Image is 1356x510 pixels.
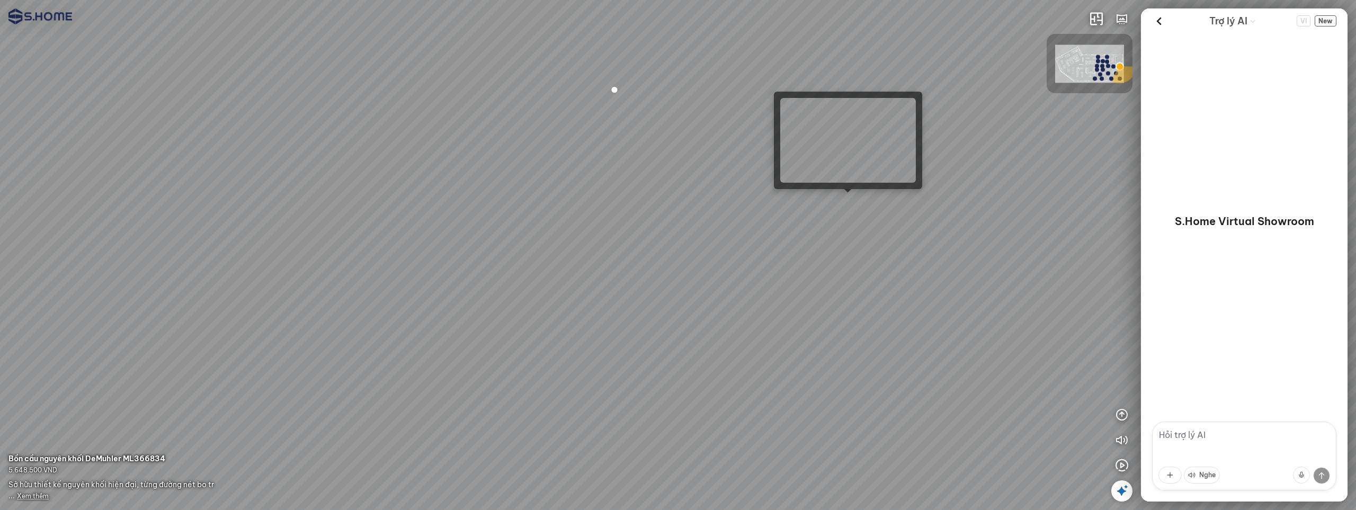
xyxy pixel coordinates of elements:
img: SHome_H____ng_l_94CLDY9XT4CH.png [1055,45,1124,83]
span: ... [8,491,49,500]
span: Xem thêm [17,492,49,500]
p: S.Home Virtual Showroom [1175,214,1314,229]
button: Nghe [1184,467,1220,484]
img: logo [8,8,72,24]
button: New Chat [1315,15,1336,26]
button: Change language [1297,15,1310,26]
div: AI Guide options [1209,13,1256,29]
span: VI [1297,15,1310,26]
span: New [1315,15,1336,26]
span: Trợ lý AI [1209,14,1247,29]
